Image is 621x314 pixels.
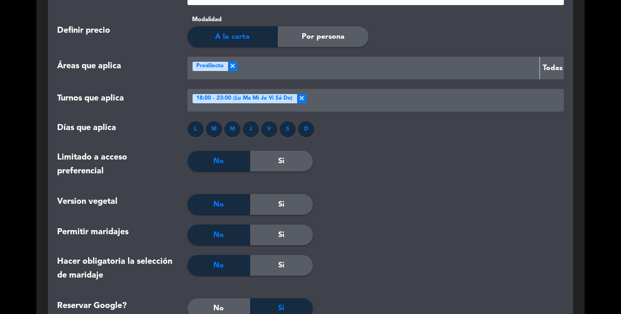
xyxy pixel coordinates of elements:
div: S [280,121,296,137]
span: Version vegetal [57,195,117,208]
span: Turnos que aplica [57,92,124,105]
span: Reservar Google? [57,299,127,313]
span: Predilecto [196,62,223,71]
span: Permitir maridajes [57,225,129,239]
div: M [206,121,222,137]
span: Por persona [302,31,345,43]
div: Modalidad [187,15,369,24]
span: Días que aplica [57,121,116,135]
span: Limitado a acceso preferencial [57,151,174,178]
div: M [224,121,240,137]
span: Definir precio [57,24,110,37]
span: Hacer obligatoria la selección de maridaje [57,255,174,282]
button: Todas [539,57,564,79]
span: No [213,260,224,272]
div: L [187,121,204,137]
span: No [213,229,224,241]
span: Si [278,229,284,241]
span: No [213,199,224,211]
span: × [228,62,237,71]
span: × [297,94,306,103]
div: V [261,121,277,137]
span: No [213,155,224,167]
span: A la carta [215,31,250,43]
span: Si [278,199,284,211]
span: 18:00 - 23:00 (Lu Ma Mi Ju Vi Sá Do) [196,94,293,103]
div: J [243,121,259,137]
span: Si [278,260,284,272]
div: D [298,121,314,137]
span: Si [278,155,284,167]
span: Áreas que aplica [57,59,121,73]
